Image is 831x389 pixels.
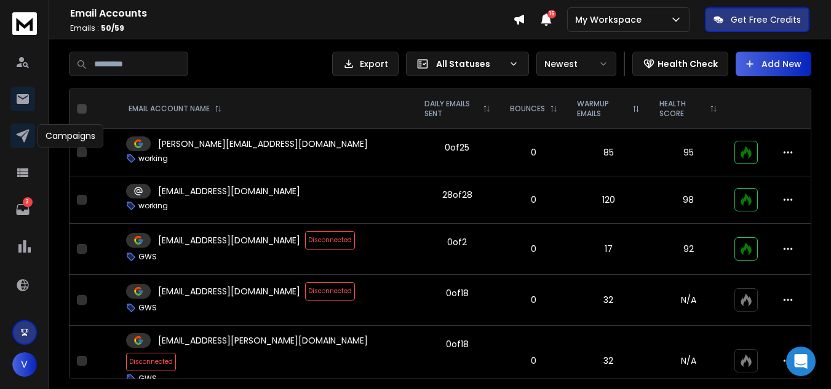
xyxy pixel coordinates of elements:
[70,23,513,33] p: Emails :
[12,352,37,377] button: V
[567,129,650,176] td: 85
[577,99,627,119] p: WARMUP EMAILS
[650,224,727,275] td: 92
[158,285,300,297] p: [EMAIL_ADDRESS][DOMAIN_NAME]
[507,294,560,306] p: 0
[442,189,472,201] div: 28 of 28
[70,6,513,21] h1: Email Accounts
[657,294,720,306] p: N/A
[632,52,728,76] button: Health Check
[567,275,650,326] td: 32
[657,355,720,367] p: N/A
[332,52,399,76] button: Export
[547,10,556,18] span: 16
[101,23,124,33] span: 50 / 59
[536,52,616,76] button: Newest
[138,201,168,211] p: working
[575,14,646,26] p: My Workspace
[158,234,300,246] p: [EMAIL_ADDRESS][DOMAIN_NAME]
[138,374,157,383] p: GWS
[446,338,469,350] div: 0 of 18
[138,303,157,313] p: GWS
[736,52,811,76] button: Add New
[12,12,37,35] img: logo
[126,353,176,371] span: Disconnected
[507,146,560,159] p: 0
[446,287,469,299] div: 0 of 18
[659,99,705,119] p: HEALTH SCORE
[129,104,222,114] div: EMAIL ACCOUNT NAME
[650,176,727,224] td: 98
[158,138,368,150] p: [PERSON_NAME][EMAIL_ADDRESS][DOMAIN_NAME]
[705,7,809,32] button: Get Free Credits
[786,347,816,376] div: Open Intercom Messenger
[445,141,469,154] div: 0 of 25
[507,243,560,255] p: 0
[436,58,504,70] p: All Statuses
[10,197,35,222] a: 3
[658,58,718,70] p: Health Check
[138,154,168,163] p: working
[424,99,478,119] p: DAILY EMAILS SENT
[138,252,157,262] p: GWS
[158,185,300,197] p: [EMAIL_ADDRESS][DOMAIN_NAME]
[23,197,33,207] p: 3
[567,224,650,275] td: 17
[731,14,801,26] p: Get Free Credits
[38,124,103,147] div: Campaigns
[305,231,355,250] span: Disconnected
[447,236,467,248] div: 0 of 2
[507,355,560,367] p: 0
[305,282,355,301] span: Disconnected
[650,129,727,176] td: 95
[567,176,650,224] td: 120
[507,194,560,206] p: 0
[158,334,368,347] p: [EMAIL_ADDRESS][PERSON_NAME][DOMAIN_NAME]
[510,104,545,114] p: BOUNCES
